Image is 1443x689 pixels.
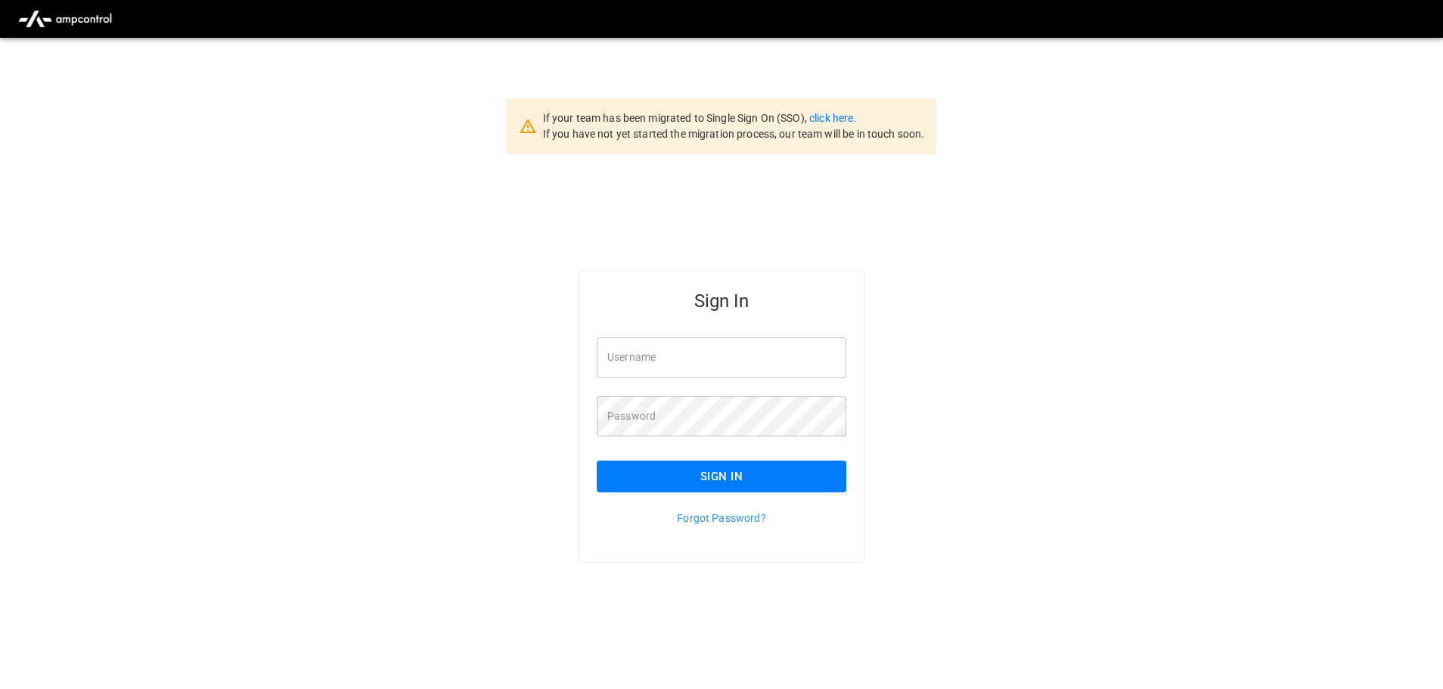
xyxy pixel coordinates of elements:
[809,112,856,124] a: click here.
[597,289,846,313] h5: Sign In
[543,128,925,140] span: If you have not yet started the migration process, our team will be in touch soon.
[543,112,809,124] span: If your team has been migrated to Single Sign On (SSO),
[597,511,846,526] p: Forgot Password?
[12,5,118,33] img: ampcontrol.io logo
[597,461,846,492] button: Sign In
